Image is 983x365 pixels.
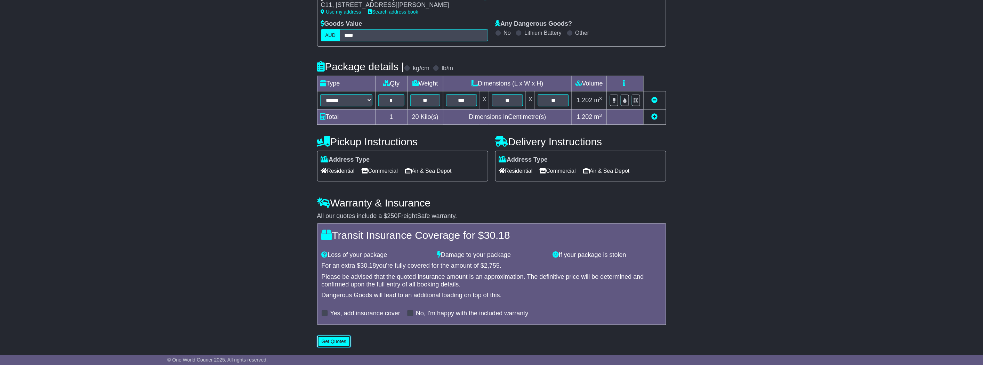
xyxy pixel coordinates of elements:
span: 2,755 [484,262,500,269]
h4: Package details | [317,61,404,72]
label: kg/cm [413,65,429,72]
label: No, I'm happy with the included warranty [416,310,529,317]
label: No [504,30,511,36]
h4: Pickup Instructions [317,136,488,147]
label: Any Dangerous Goods? [495,20,572,28]
a: Search address book [368,9,418,15]
span: m [594,97,602,104]
div: C11, [STREET_ADDRESS][PERSON_NAME] [321,1,475,9]
label: Lithium Battery [524,30,562,36]
td: 1 [375,109,408,125]
div: For an extra $ you're fully covered for the amount of $ . [322,262,662,270]
span: 30.18 [484,229,510,241]
h4: Delivery Instructions [495,136,666,147]
label: Yes, add insurance cover [330,310,400,317]
button: Get Quotes [317,335,351,348]
td: Kilo(s) [408,109,443,125]
span: © One World Courier 2025. All rights reserved. [167,357,268,363]
span: Air & Sea Depot [583,165,630,176]
span: 250 [387,212,398,219]
span: m [594,113,602,120]
label: lb/in [442,65,453,72]
div: Please be advised that the quoted insurance amount is an approximation. The definitive price will... [322,273,662,288]
span: 30.18 [361,262,376,269]
td: Type [317,76,375,91]
label: Other [575,30,589,36]
label: Address Type [321,156,370,164]
h4: Transit Insurance Coverage for $ [322,229,662,241]
span: Commercial [362,165,398,176]
td: Total [317,109,375,125]
span: Commercial [540,165,576,176]
label: AUD [321,29,340,41]
sup: 3 [599,113,602,118]
td: x [526,91,535,109]
sup: 3 [599,96,602,101]
span: Residential [499,165,533,176]
div: If your package is stolen [549,251,665,259]
div: Loss of your package [318,251,434,259]
td: Volume [572,76,607,91]
a: Use my address [321,9,361,15]
div: All our quotes include a $ FreightSafe warranty. [317,212,666,220]
span: 1.202 [577,113,593,120]
label: Goods Value [321,20,362,28]
a: Remove this item [652,97,658,104]
a: Add new item [652,113,658,120]
span: Air & Sea Depot [405,165,452,176]
h4: Warranty & Insurance [317,197,666,209]
td: Qty [375,76,408,91]
td: Dimensions (L x W x H) [443,76,572,91]
span: Residential [321,165,355,176]
div: Dangerous Goods will lead to an additional loading on top of this. [322,292,662,299]
span: 1.202 [577,97,593,104]
td: Weight [408,76,443,91]
div: Damage to your package [434,251,549,259]
td: Dimensions in Centimetre(s) [443,109,572,125]
td: x [480,91,489,109]
label: Address Type [499,156,548,164]
span: 20 [412,113,419,120]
